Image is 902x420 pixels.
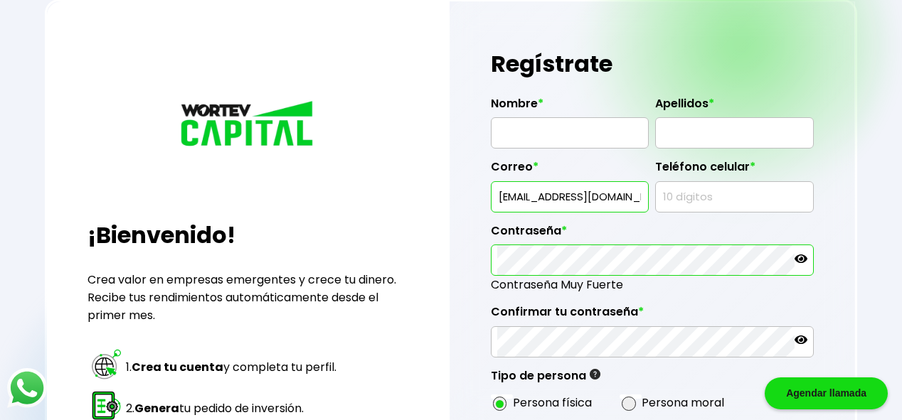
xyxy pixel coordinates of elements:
[87,218,409,252] h2: ¡Bienvenido!
[642,394,724,411] label: Persona moral
[662,182,807,212] input: 10 dígitos
[655,97,814,118] label: Apellidos
[655,160,814,181] label: Teléfono celular
[491,224,814,245] label: Contraseña
[491,276,814,294] span: Contraseña Muy Fuerte
[491,43,814,85] h1: Regístrate
[177,99,319,151] img: logo_wortev_capital
[491,305,814,326] label: Confirmar tu contraseña
[87,271,409,324] p: Crea valor en empresas emergentes y crece tu dinero. Recibe tus rendimientos automáticamente desd...
[491,160,649,181] label: Correo
[513,394,592,411] label: Persona física
[132,359,223,375] strong: Crea tu cuenta
[134,400,179,416] strong: Genera
[590,369,600,379] img: gfR76cHglkPwleuBLjWdxeZVvX9Wp6JBDmjRYY8JYDQn16A2ICN00zLTgIroGa6qie5tIuWH7V3AapTKqzv+oMZsGfMUqL5JM...
[125,347,340,387] td: 1. y completa tu perfil.
[491,369,600,390] label: Tipo de persona
[497,182,643,212] input: inversionista@gmail.com
[765,377,888,409] div: Agendar llamada
[491,97,649,118] label: Nombre
[7,368,47,408] img: logos_whatsapp-icon.242b2217.svg
[90,348,123,381] img: paso 1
